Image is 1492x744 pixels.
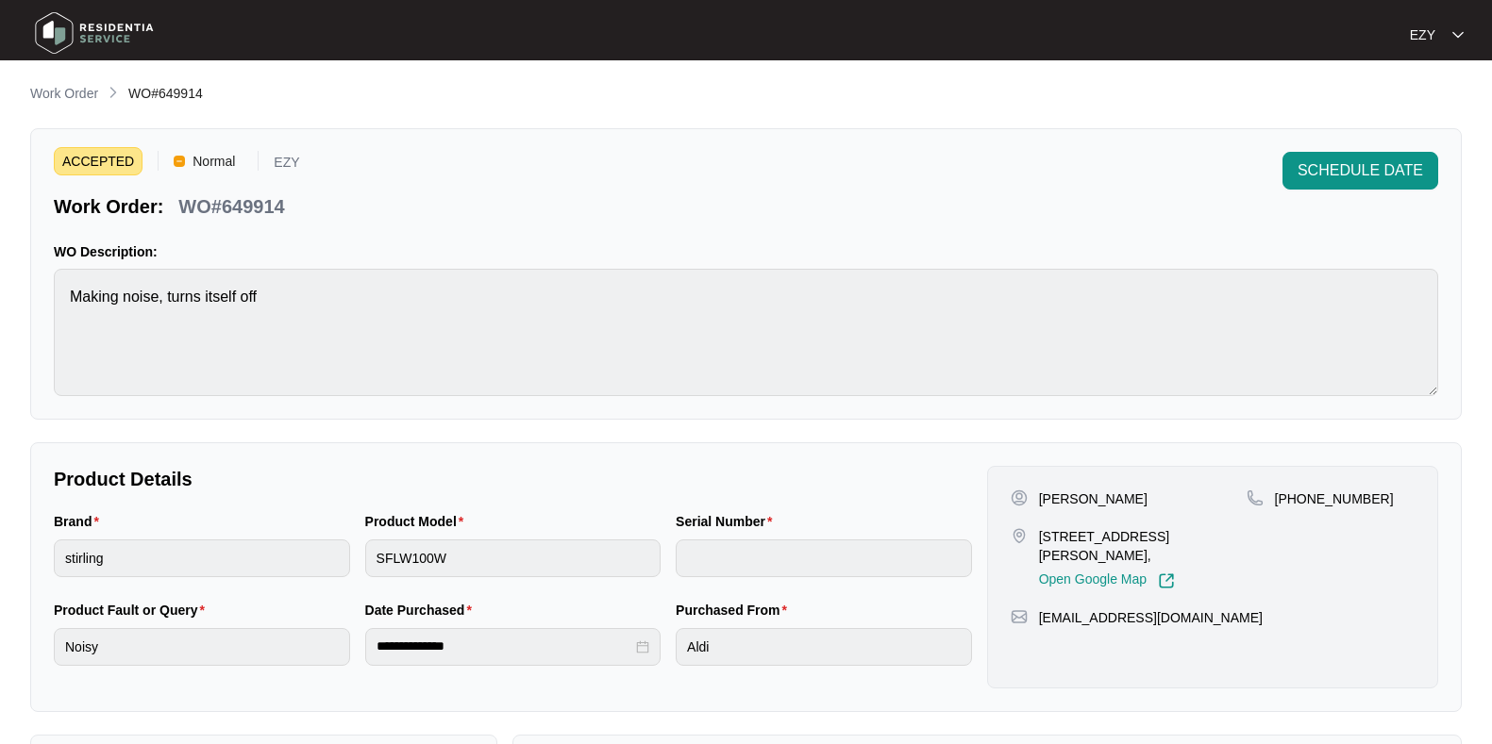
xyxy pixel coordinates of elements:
img: chevron-right [106,85,121,100]
p: WO#649914 [178,193,284,220]
input: Purchased From [676,628,972,666]
p: [PHONE_NUMBER] [1275,489,1394,508]
p: [PERSON_NAME] [1039,489,1148,508]
input: Product Fault or Query [54,628,350,666]
p: Product Details [54,466,972,492]
p: WO Description: [54,242,1438,261]
p: EZY [1410,25,1435,44]
p: Work Order: [54,193,163,220]
input: Serial Number [676,539,972,577]
span: Normal [185,147,243,175]
label: Product Model [365,512,472,531]
label: Purchased From [676,601,795,620]
img: Link-External [1158,572,1175,589]
p: [EMAIL_ADDRESS][DOMAIN_NAME] [1039,608,1263,627]
a: Open Google Map [1039,572,1175,589]
img: map-pin [1247,489,1264,506]
span: WO#649914 [128,86,203,101]
label: Product Fault or Query [54,601,212,620]
img: map-pin [1011,608,1028,625]
label: Date Purchased [365,601,479,620]
input: Brand [54,539,350,577]
label: Brand [54,512,107,531]
button: SCHEDULE DATE [1282,152,1438,190]
p: EZY [274,156,299,175]
input: Product Model [365,539,662,577]
p: [STREET_ADDRESS][PERSON_NAME], [1039,527,1247,565]
img: Vercel Logo [174,156,185,167]
img: user-pin [1011,489,1028,506]
span: ACCEPTED [54,147,142,175]
label: Serial Number [676,512,780,531]
span: SCHEDULE DATE [1298,159,1423,182]
img: map-pin [1011,527,1028,544]
input: Date Purchased [377,637,633,656]
textarea: Making noise, turns itself off [54,269,1438,396]
a: Work Order [26,84,102,105]
img: residentia service logo [28,5,160,61]
p: Work Order [30,84,98,103]
img: dropdown arrow [1452,30,1464,40]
